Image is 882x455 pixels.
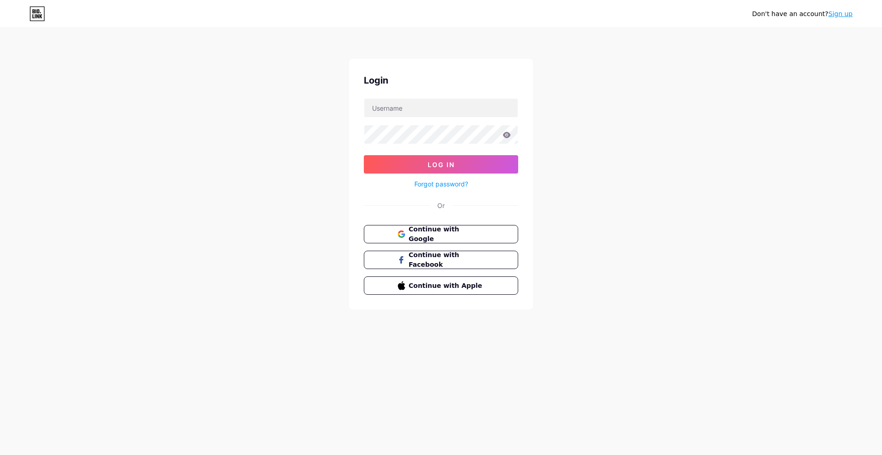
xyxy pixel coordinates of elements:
span: Log In [428,161,455,169]
div: Login [364,73,518,87]
span: Continue with Apple [409,281,485,291]
span: Continue with Google [409,225,485,244]
button: Continue with Facebook [364,251,518,269]
button: Continue with Apple [364,276,518,295]
div: Or [437,201,445,210]
a: Sign up [828,10,853,17]
button: Log In [364,155,518,174]
div: Don't have an account? [752,9,853,19]
a: Forgot password? [414,179,468,189]
input: Username [364,99,518,117]
button: Continue with Google [364,225,518,243]
span: Continue with Facebook [409,250,485,270]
